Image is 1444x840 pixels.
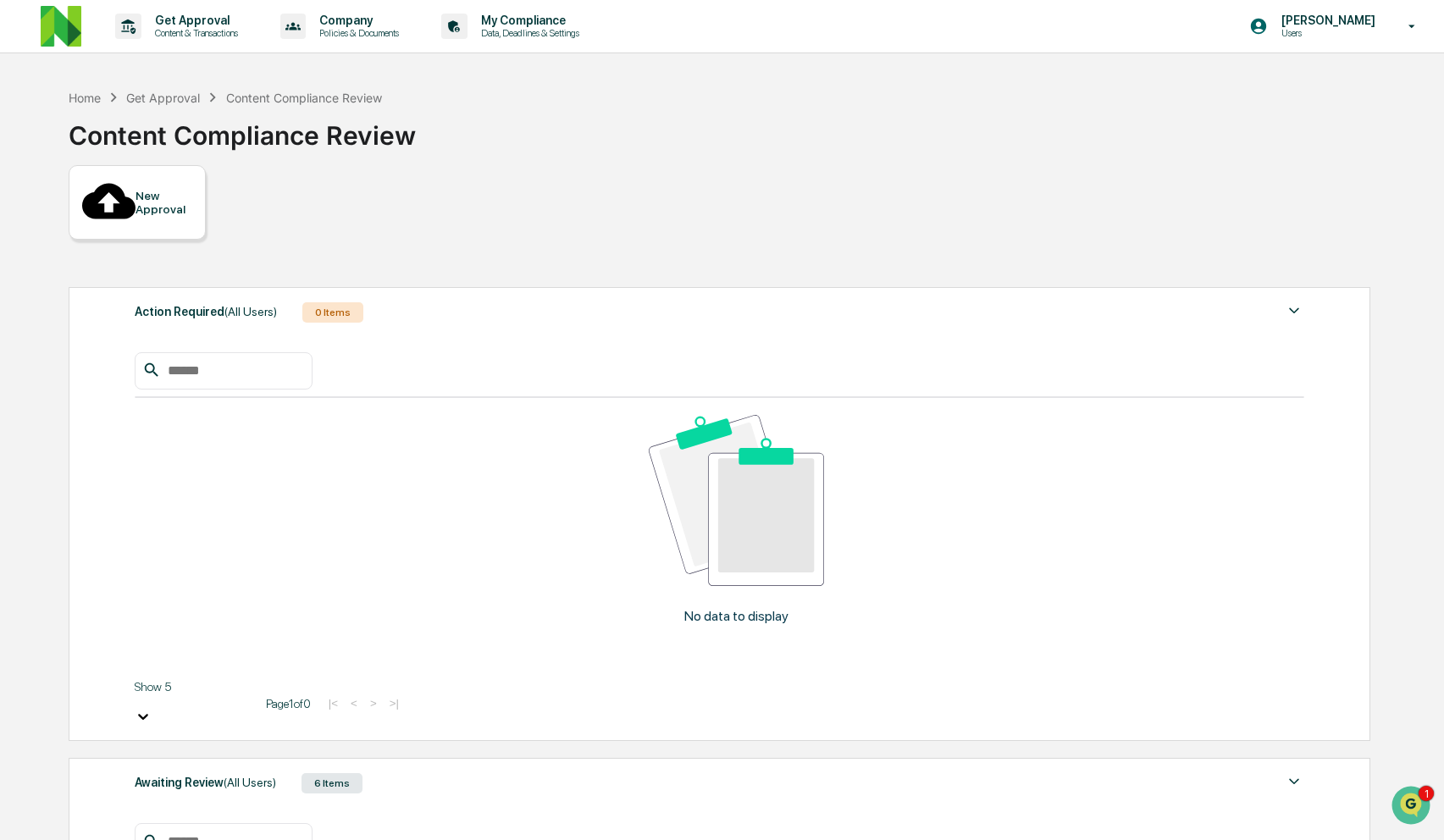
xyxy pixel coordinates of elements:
[302,302,363,323] div: 0 Items
[17,302,30,316] div: 🖐️
[17,334,30,348] div: 🔎
[306,14,407,27] p: Company
[224,305,277,318] span: (All Users)
[468,27,588,39] p: Data, Deadlines & Settings
[306,27,407,39] p: Policies & Documents
[226,91,382,105] div: Content Compliance Review
[34,301,109,318] span: Preclearance
[169,374,205,387] span: Pylon
[135,680,253,694] div: Show 5
[116,294,217,324] a: 🗄️Attestations
[76,130,278,146] div: Start new chat
[41,6,81,47] img: logo
[288,135,308,155] button: Start new chat
[53,230,137,244] span: [PERSON_NAME]
[76,146,233,160] div: We're available if you need us!
[1284,771,1304,792] img: caret
[468,14,588,27] p: My Compliance
[123,302,136,316] div: 🗄️
[1390,784,1436,830] iframe: Open customer support
[17,214,44,241] img: Jack Rasmussen
[684,608,788,624] p: No data to display
[263,185,308,205] button: See all
[119,373,205,387] a: Powered byPylon
[69,91,101,105] div: Home
[34,231,47,245] img: 1746055101610-c473b297-6a78-478c-a979-82029cc54cd1
[1268,14,1384,27] p: [PERSON_NAME]
[365,696,382,710] button: >
[10,326,113,356] a: 🔎Data Lookup
[10,294,116,324] a: 🖐️Preclearance
[324,696,343,710] button: |<
[126,91,200,105] div: Get Approval
[302,773,362,793] div: 6 Items
[1268,27,1384,39] p: Users
[1284,301,1304,321] img: caret
[224,776,276,789] span: (All Users)
[141,27,246,39] p: Content & Transactions
[69,107,416,151] div: Content Compliance Review
[385,696,404,710] button: >|
[141,230,147,244] span: •
[34,333,107,350] span: Data Lookup
[140,301,210,318] span: Attestations
[346,696,362,710] button: <
[266,697,311,710] span: Page 1 of 0
[649,415,824,586] img: No data
[150,230,185,244] span: [DATE]
[135,771,276,793] div: Awaiting Review
[17,130,47,160] img: 1746055101610-c473b297-6a78-478c-a979-82029cc54cd1
[136,189,192,216] div: New Approval
[17,188,113,202] div: Past conversations
[36,130,66,160] img: 8933085812038_c878075ebb4cc5468115_72.jpg
[17,36,308,63] p: How can we help?
[135,301,277,323] div: Action Required
[141,14,246,27] p: Get Approval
